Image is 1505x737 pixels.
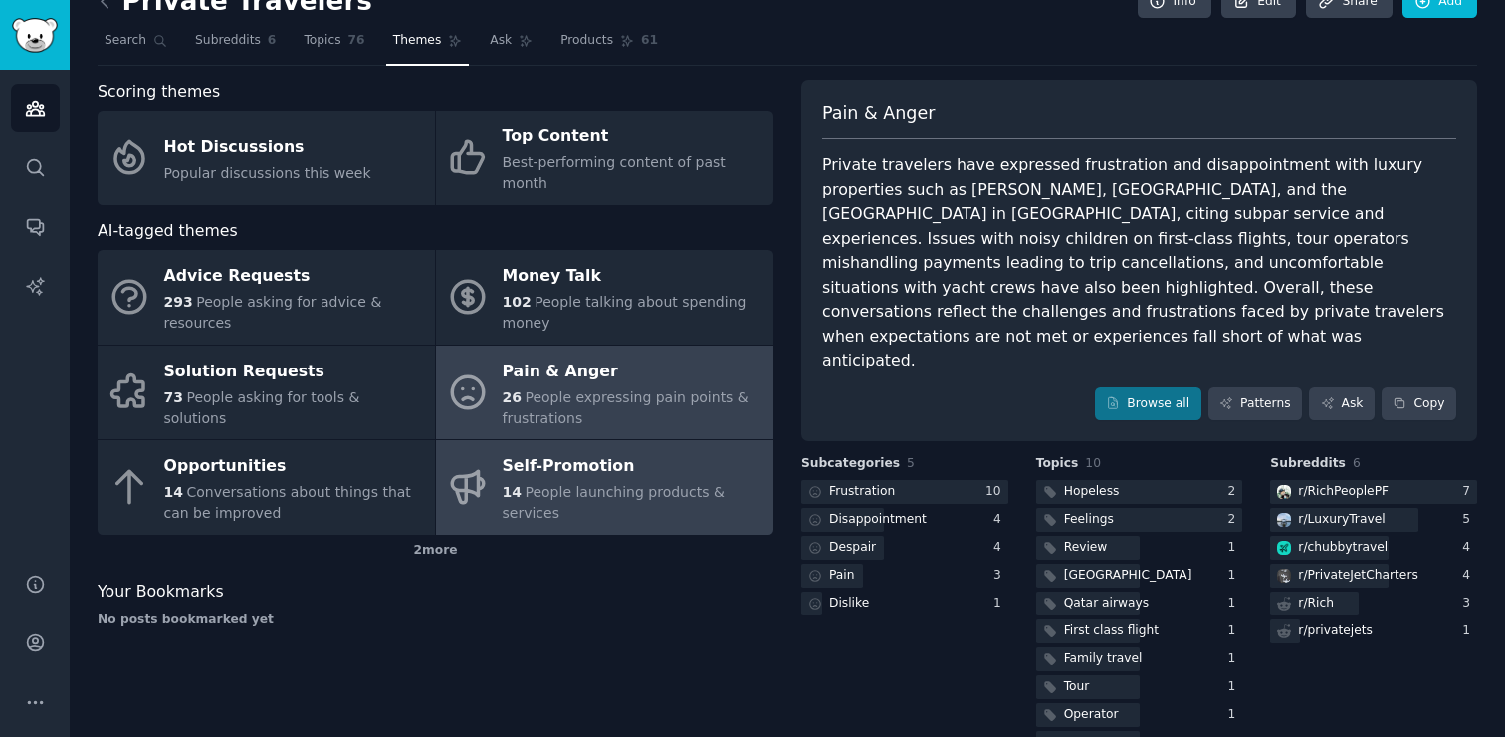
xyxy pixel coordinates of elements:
[801,536,1008,561] a: Despair4
[829,511,927,529] div: Disappointment
[98,612,773,629] div: No posts bookmarked yet
[503,261,763,293] div: Money Talk
[993,539,1008,557] div: 4
[503,484,522,500] span: 14
[1085,456,1101,470] span: 10
[393,32,442,50] span: Themes
[164,294,382,331] span: People asking for advice & resources
[1298,539,1388,557] div: r/ chubbytravel
[348,32,365,50] span: 76
[1462,483,1477,501] div: 7
[164,294,193,310] span: 293
[829,539,876,557] div: Despair
[12,18,58,53] img: GummySearch logo
[98,346,435,440] a: Solution Requests73People asking for tools & solutions
[1228,511,1243,529] div: 2
[436,250,773,345] a: Money Talk102People talking about spending money
[560,32,613,50] span: Products
[1298,567,1417,585] div: r/ PrivateJetCharters
[164,389,360,426] span: People asking for tools & solutions
[436,346,773,440] a: Pain & Anger26People expressing pain points & frustrations
[1036,455,1079,473] span: Topics
[1064,511,1114,529] div: Feelings
[1462,567,1477,585] div: 4
[1064,483,1120,501] div: Hopeless
[1036,675,1243,700] a: Tour1
[1462,595,1477,613] div: 3
[1298,622,1373,640] div: r/ privatejets
[1270,480,1477,505] a: RichPeoplePFr/RichPeoplePF7
[993,567,1008,585] div: 3
[1064,595,1150,613] div: Qatar airways
[1036,703,1243,728] a: Operator1
[1277,569,1291,583] img: PrivateJetCharters
[164,131,371,163] div: Hot Discussions
[164,389,183,405] span: 73
[164,356,425,387] div: Solution Requests
[822,153,1456,373] div: Private travelers have expressed frustration and disappointment with luxury properties such as [P...
[490,32,512,50] span: Ask
[1270,455,1346,473] span: Subreddits
[829,567,855,585] div: Pain
[1462,539,1477,557] div: 4
[98,111,435,205] a: Hot DiscussionsPopular discussions this week
[1270,592,1477,616] a: r/Rich3
[1036,619,1243,644] a: First class flight1
[503,451,763,483] div: Self-Promotion
[1228,567,1243,585] div: 1
[164,451,425,483] div: Opportunities
[1270,619,1477,644] a: r/privatejets1
[553,25,665,66] a: Products61
[164,484,183,500] span: 14
[503,389,749,426] span: People expressing pain points & frustrations
[98,219,238,244] span: AI-tagged themes
[1036,536,1243,561] a: Review1
[1277,541,1291,555] img: chubbytravel
[1064,706,1119,724] div: Operator
[801,592,1008,616] a: Dislike1
[188,25,283,66] a: Subreddits6
[829,483,895,501] div: Frustration
[98,440,435,535] a: Opportunities14Conversations about things that can be improved
[98,80,220,105] span: Scoring themes
[304,32,340,50] span: Topics
[503,122,763,153] div: Top Content
[1382,387,1456,421] button: Copy
[1036,564,1243,589] a: [GEOGRAPHIC_DATA]1
[503,294,747,331] span: People talking about spending money
[1064,622,1159,640] div: First class flight
[1036,647,1243,672] a: Family travel1
[801,455,900,473] span: Subcategories
[801,508,1008,533] a: Disappointment4
[1277,485,1291,499] img: RichPeoplePF
[503,356,763,387] div: Pain & Anger
[1228,650,1243,668] div: 1
[1228,706,1243,724] div: 1
[993,511,1008,529] div: 4
[1270,536,1477,561] a: chubbytravelr/chubbytravel4
[993,595,1008,613] div: 1
[1298,511,1385,529] div: r/ LuxuryTravel
[1064,650,1143,668] div: Family travel
[1036,480,1243,505] a: Hopeless2
[1277,513,1291,527] img: LuxuryTravel
[1064,678,1090,696] div: Tour
[98,25,174,66] a: Search
[985,483,1008,501] div: 10
[436,111,773,205] a: Top ContentBest-performing content of past month
[1309,387,1375,421] a: Ask
[105,32,146,50] span: Search
[1228,483,1243,501] div: 2
[503,389,522,405] span: 26
[503,154,726,191] span: Best-performing content of past month
[1270,564,1477,589] a: PrivateJetChartersr/PrivateJetCharters4
[1064,567,1192,585] div: [GEOGRAPHIC_DATA]
[1353,456,1361,470] span: 6
[822,101,935,125] span: Pain & Anger
[1298,483,1389,501] div: r/ RichPeoplePF
[1036,508,1243,533] a: Feelings2
[1208,387,1302,421] a: Patterns
[1462,511,1477,529] div: 5
[483,25,539,66] a: Ask
[801,480,1008,505] a: Frustration10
